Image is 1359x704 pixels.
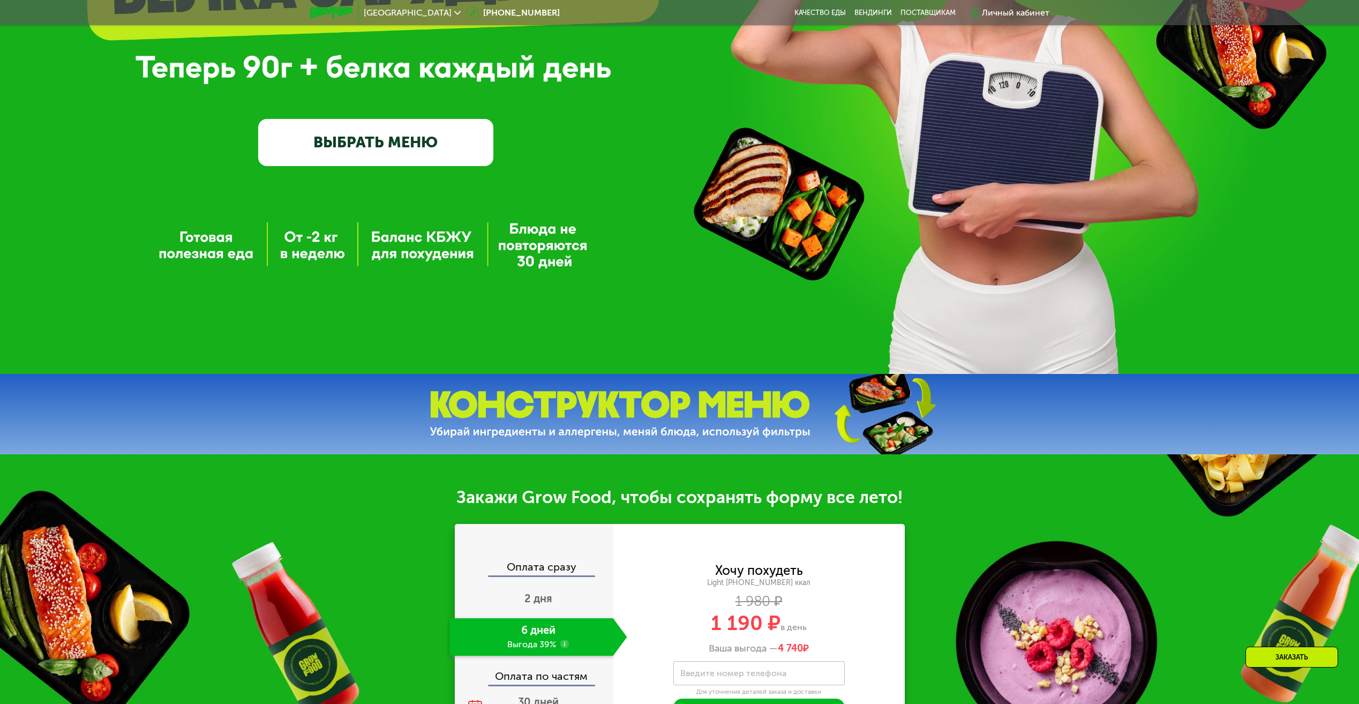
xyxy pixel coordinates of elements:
div: Light [PHONE_NUMBER] ккал [613,578,905,588]
a: Вендинги [854,9,892,17]
div: Личный кабинет [982,6,1049,19]
span: 2 дня [524,592,552,605]
span: в день [780,622,807,632]
div: Ваша выгода — [613,643,905,655]
div: Для уточнения деталей заказа и доставки [673,688,845,696]
div: поставщикам [900,9,956,17]
a: [PHONE_NUMBER] [466,6,560,19]
a: Качество еды [794,9,846,17]
span: [GEOGRAPHIC_DATA] [364,9,452,17]
div: Заказать [1245,647,1338,668]
div: Оплата сразу [456,561,613,575]
span: ₽ [778,643,809,655]
div: Оплата по частям [456,660,613,685]
div: 1 980 ₽ [613,596,905,608]
a: ВЫБРАТЬ МЕНЮ [258,119,493,166]
div: Хочу похудеть [715,565,803,576]
span: 1 190 ₽ [711,611,780,635]
label: Введите номер телефона [680,670,786,676]
span: 4 740 [778,642,803,654]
